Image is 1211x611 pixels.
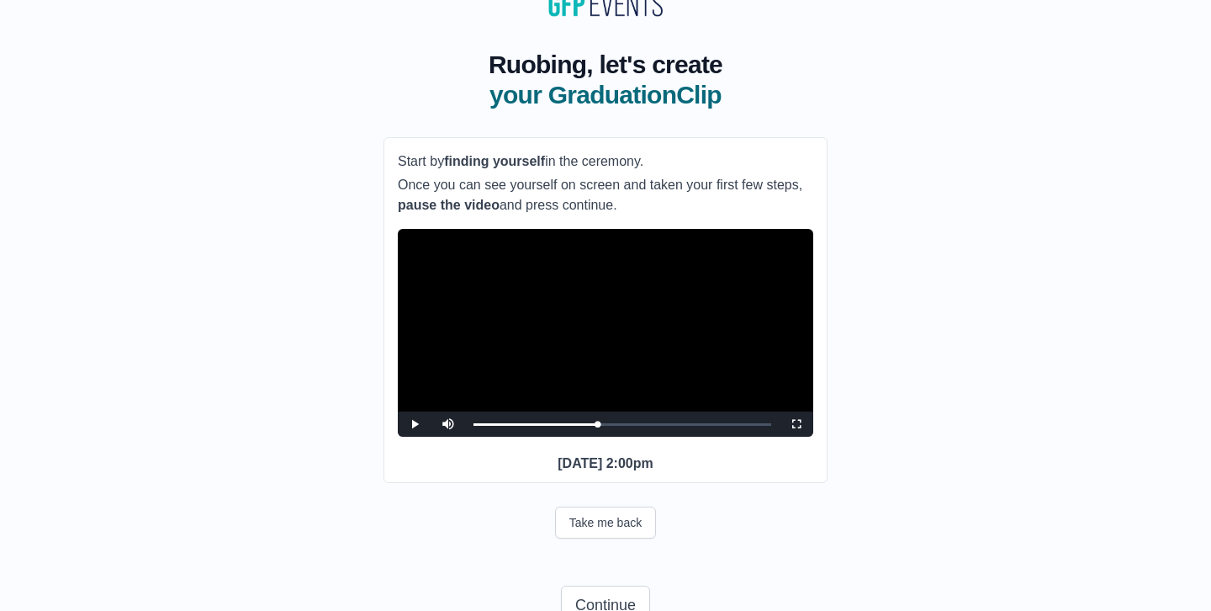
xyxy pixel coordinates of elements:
[555,507,656,539] button: Take me back
[398,454,813,474] p: [DATE] 2:00pm
[489,50,722,80] span: Ruobing, let's create
[780,412,813,437] button: Fullscreen
[398,198,500,212] b: pause the video
[444,154,545,168] b: finding yourself
[489,80,722,110] span: your GraduationClip
[398,175,813,215] p: Once you can see yourself on screen and taken your first few steps, and press continue.
[431,412,465,437] button: Mute
[473,423,771,426] div: Progress Bar
[398,151,813,172] p: Start by in the ceremony.
[398,229,813,437] div: Video Player
[398,412,431,437] button: Play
